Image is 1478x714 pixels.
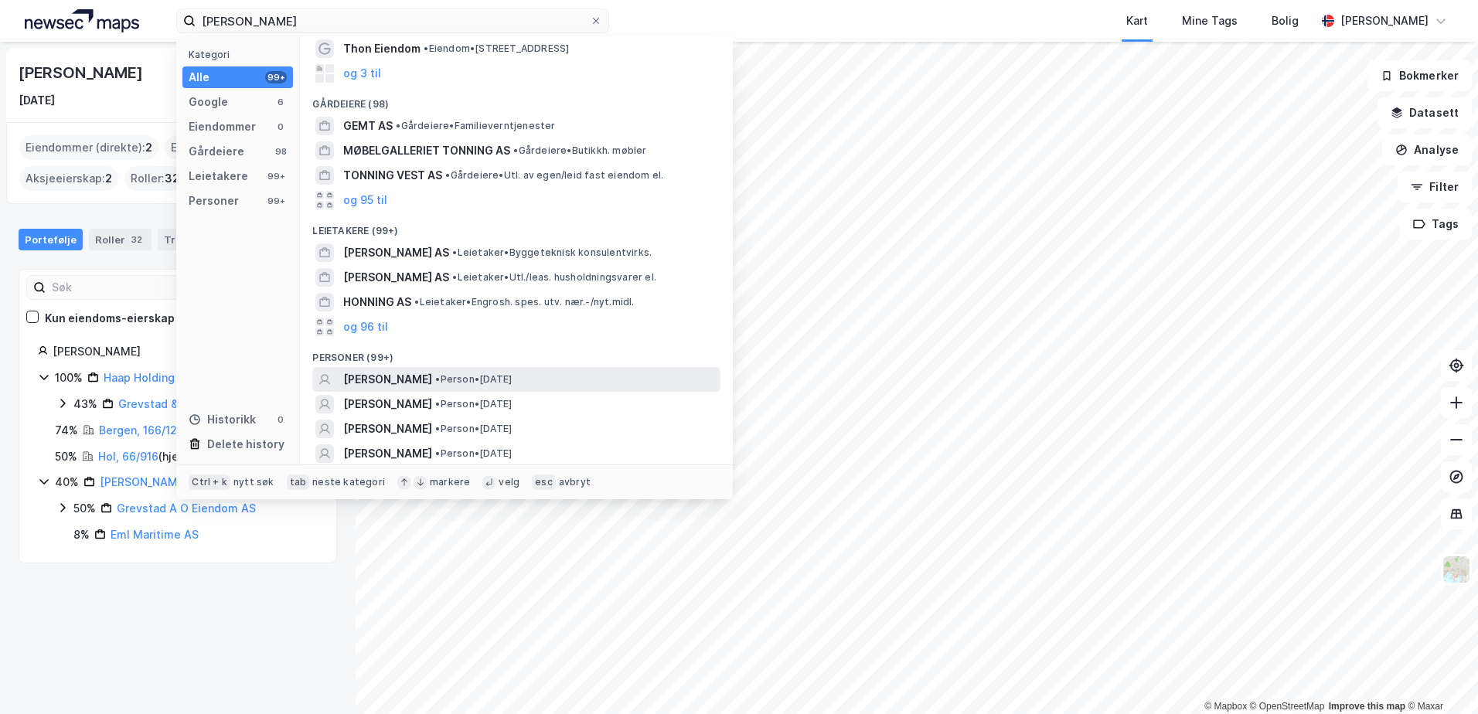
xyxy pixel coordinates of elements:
img: Z [1442,555,1471,584]
div: tab [287,474,310,490]
span: • [396,120,400,131]
div: Personer (99+) [300,339,733,367]
a: Hol, 66/916 [98,450,158,463]
span: TONNING VEST AS [343,166,442,185]
span: Person • [DATE] [435,423,512,435]
div: Leietakere [189,167,248,185]
span: Gårdeiere • Utl. av egen/leid fast eiendom el. [445,169,663,182]
div: Google [189,93,228,111]
div: ( hjemmelshaver ) [98,447,248,466]
div: Roller : [124,166,186,191]
div: 100% [55,369,83,387]
a: Grevstad A O Eiendom AS [117,501,256,515]
div: 0 [274,413,287,426]
div: Personer [189,192,239,210]
a: OpenStreetMap [1250,701,1325,712]
button: Datasett [1378,97,1472,128]
div: Gårdeiere [189,142,244,161]
button: og 96 til [343,318,388,336]
div: velg [499,476,519,488]
div: 8% [73,525,90,544]
span: • [513,144,518,156]
a: Eml Maritime AS [111,528,199,541]
button: Filter [1398,172,1472,202]
button: og 95 til [343,191,387,209]
div: Alle [189,68,209,87]
div: ( hjemmelshaver ) [99,421,276,440]
span: Eiendom • [STREET_ADDRESS] [424,42,569,55]
div: Mine Tags [1182,12,1238,30]
span: [PERSON_NAME] [343,370,432,389]
span: Gårdeiere • Butikkh. møbler [513,144,646,157]
span: Leietaker • Utl./leas. husholdningsvarer el. [452,271,656,284]
div: Kategori [189,49,293,60]
img: logo.a4113a55bc3d86da70a041830d287a7e.svg [25,9,139,32]
a: Haap Holding AS [104,371,192,384]
div: esc [532,474,556,490]
div: Kart [1126,12,1148,30]
span: • [435,398,440,410]
span: GEMT AS [343,117,393,135]
span: Leietaker • Byggeteknisk konsulentvirks. [452,246,652,259]
button: Analyse [1382,134,1472,165]
span: [PERSON_NAME] [343,395,432,413]
span: 2 [105,169,112,188]
div: Ctrl + k [189,474,230,490]
div: Aksjeeierskap : [19,166,118,191]
button: Bokmerker [1367,60,1472,91]
span: • [452,246,457,258]
div: 99+ [265,71,287,83]
div: [PERSON_NAME] [53,342,318,361]
div: Eiendommer [189,117,256,136]
span: HONNING AS [343,293,411,311]
span: • [435,373,440,385]
span: • [424,42,428,54]
div: markere [430,476,470,488]
span: • [435,447,440,459]
input: Søk på adresse, matrikkel, gårdeiere, leietakere eller personer [196,9,590,32]
input: Søk [46,276,215,299]
span: Person • [DATE] [435,447,512,460]
div: 32 [128,232,145,247]
span: • [414,296,419,308]
div: Eiendommer (Indirekte) : [165,135,327,160]
div: Eiendommer (direkte) : [19,135,158,160]
div: [DATE] [19,91,55,110]
div: Delete history [207,435,284,454]
div: 99+ [265,195,287,207]
div: 99+ [265,170,287,182]
span: • [452,271,457,283]
button: Tags [1400,209,1472,240]
div: avbryt [559,476,591,488]
div: Transaksjoner [158,229,271,250]
span: [PERSON_NAME] [343,420,432,438]
span: [PERSON_NAME] [343,444,432,463]
div: 0 [274,121,287,133]
div: Historikk [189,410,256,429]
div: neste kategori [312,476,385,488]
div: 50% [73,499,96,518]
iframe: Chat Widget [1401,640,1478,714]
div: Leietakere (99+) [300,212,733,240]
span: MØBELGALLERIET TONNING AS [343,141,510,160]
span: 32 [165,169,179,188]
button: og 3 til [343,64,381,83]
span: [PERSON_NAME] AS [343,243,449,262]
a: Mapbox [1204,701,1247,712]
a: Improve this map [1329,701,1405,712]
a: Grevstad & Tvedt Invest AS [118,397,267,410]
span: Leietaker • Engrosh. spes. utv. nær.-/nyt.midl. [414,296,634,308]
span: • [435,423,440,434]
div: 43% [73,395,97,413]
span: Person • [DATE] [435,398,512,410]
span: [PERSON_NAME] AS [343,268,449,287]
a: Bergen, 166/1211 [99,423,186,437]
div: 98 [274,145,287,158]
div: 6 [274,96,287,108]
div: [PERSON_NAME] [19,60,145,85]
div: Gårdeiere (98) [300,86,733,114]
span: • [445,169,450,181]
span: Person • [DATE] [435,373,512,386]
div: [PERSON_NAME] [1340,12,1429,30]
div: Kontrollprogram for chat [1401,640,1478,714]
